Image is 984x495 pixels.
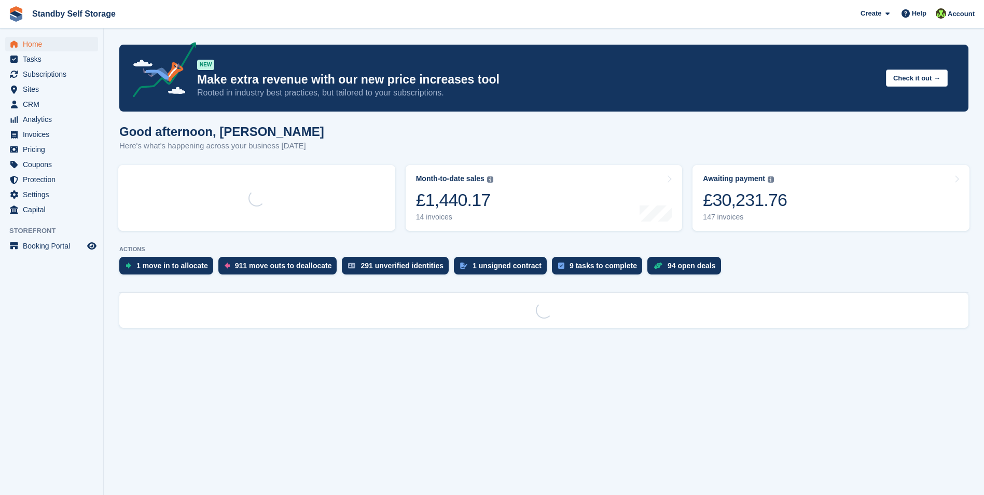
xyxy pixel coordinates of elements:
div: Awaiting payment [703,174,765,183]
a: menu [5,82,98,97]
span: Capital [23,202,85,217]
img: move_outs_to_deallocate_icon-f764333ba52eb49d3ac5e1228854f67142a1ed5810a6f6cc68b1a99e826820c5.svg [225,263,230,269]
img: icon-info-grey-7440780725fd019a000dd9b08b2336e03edf1995a4989e88bcd33f0948082b44.svg [487,176,493,183]
span: Analytics [23,112,85,127]
span: Help [912,8,926,19]
img: icon-info-grey-7440780725fd019a000dd9b08b2336e03edf1995a4989e88bcd33f0948082b44.svg [768,176,774,183]
img: deal-1b604bf984904fb50ccaf53a9ad4b4a5d6e5aea283cecdc64d6e3604feb123c2.svg [654,262,662,269]
div: 1 unsigned contract [473,262,542,270]
img: stora-icon-8386f47178a22dfd0bd8f6a31ec36ba5ce8667c1dd55bd0f319d3a0aa187defe.svg [8,6,24,22]
span: Pricing [23,142,85,157]
span: Tasks [23,52,85,66]
div: 14 invoices [416,213,493,222]
a: menu [5,97,98,112]
div: Month-to-date sales [416,174,484,183]
div: NEW [197,60,214,70]
img: contract_signature_icon-13c848040528278c33f63329250d36e43548de30e8caae1d1a13099fd9432cc5.svg [460,263,467,269]
a: menu [5,157,98,172]
span: Storefront [9,226,103,236]
span: Booking Portal [23,239,85,253]
p: ACTIONS [119,246,968,253]
span: Account [948,9,975,19]
a: 9 tasks to complete [552,257,647,280]
a: Standby Self Storage [28,5,120,22]
div: £1,440.17 [416,189,493,211]
p: Here's what's happening across your business [DATE] [119,140,324,152]
span: Create [861,8,881,19]
img: Rachel Corrigall [936,8,946,19]
span: CRM [23,97,85,112]
div: 1 move in to allocate [136,262,208,270]
a: menu [5,37,98,51]
a: menu [5,142,98,157]
a: Preview store [86,240,98,252]
a: menu [5,172,98,187]
div: 911 move outs to deallocate [235,262,332,270]
button: Check it out → [886,70,948,87]
a: Month-to-date sales £1,440.17 14 invoices [406,165,683,231]
span: Settings [23,187,85,202]
a: 291 unverified identities [342,257,454,280]
h1: Good afternoon, [PERSON_NAME] [119,125,324,139]
a: menu [5,187,98,202]
p: Make extra revenue with our new price increases tool [197,72,878,87]
div: 147 invoices [703,213,787,222]
span: Coupons [23,157,85,172]
a: menu [5,127,98,142]
div: 94 open deals [668,262,716,270]
span: Invoices [23,127,85,142]
a: menu [5,52,98,66]
div: 291 unverified identities [361,262,444,270]
img: price-adjustments-announcement-icon-8257ccfd72463d97f412b2fc003d46551f7dbcb40ab6d574587a9cd5c0d94... [124,42,197,101]
a: 94 open deals [647,257,726,280]
span: Home [23,37,85,51]
a: 1 move in to allocate [119,257,218,280]
a: menu [5,202,98,217]
img: move_ins_to_allocate_icon-fdf77a2bb77ea45bf5b3d319d69a93e2d87916cf1d5bf7949dd705db3b84f3ca.svg [126,263,131,269]
a: 1 unsigned contract [454,257,552,280]
span: Subscriptions [23,67,85,81]
a: Awaiting payment £30,231.76 147 invoices [692,165,969,231]
img: task-75834270c22a3079a89374b754ae025e5fb1db73e45f91037f5363f120a921f8.svg [558,263,564,269]
span: Sites [23,82,85,97]
div: 9 tasks to complete [570,262,637,270]
div: £30,231.76 [703,189,787,211]
span: Protection [23,172,85,187]
a: menu [5,239,98,253]
a: 911 move outs to deallocate [218,257,342,280]
a: menu [5,112,98,127]
img: verify_identity-adf6edd0f0f0b5bbfe63781bf79b02c33cf7c696d77639b501bdc392416b5a36.svg [348,263,355,269]
p: Rooted in industry best practices, but tailored to your subscriptions. [197,87,878,99]
a: menu [5,67,98,81]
